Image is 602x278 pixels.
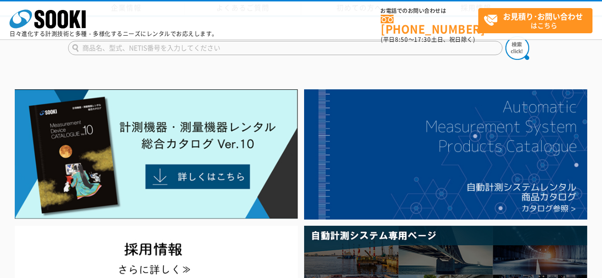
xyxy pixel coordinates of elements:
span: はこちら [484,9,592,32]
span: 17:30 [414,35,431,44]
img: 自動計測システムカタログ [304,89,587,220]
span: 8:50 [395,35,408,44]
span: (平日 ～ 土日、祝日除く) [381,35,475,44]
strong: お見積り･お問い合わせ [503,10,583,22]
a: お見積り･お問い合わせはこちら [478,8,592,33]
input: 商品名、型式、NETIS番号を入力してください [68,41,503,55]
a: [PHONE_NUMBER] [381,15,478,34]
p: 日々進化する計測技術と多種・多様化するニーズにレンタルでお応えします。 [10,31,218,37]
img: btn_search.png [505,36,529,60]
span: お電話でのお問い合わせは [381,8,478,14]
img: Catalog Ver10 [15,89,298,219]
